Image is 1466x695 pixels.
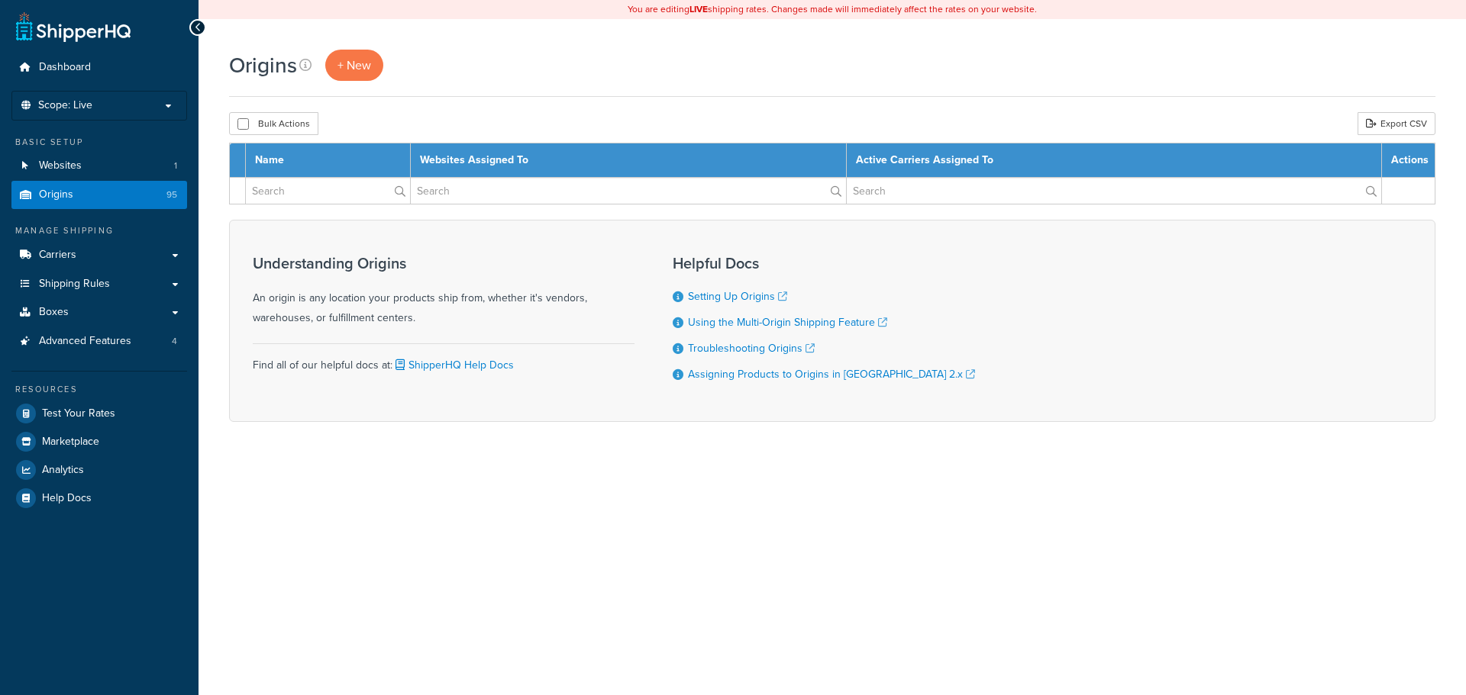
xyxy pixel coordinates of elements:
[11,53,187,82] a: Dashboard
[42,436,99,449] span: Marketplace
[229,112,318,135] button: Bulk Actions
[39,61,91,74] span: Dashboard
[11,181,187,209] li: Origins
[246,143,411,178] th: Name
[11,152,187,180] li: Websites
[42,407,115,420] span: Test Your Rates
[246,178,410,204] input: Search
[11,136,187,149] div: Basic Setup
[11,298,187,327] a: Boxes
[39,306,69,319] span: Boxes
[11,327,187,356] a: Advanced Features 4
[411,178,846,204] input: Search
[253,343,635,375] div: Find all of our helpful docs at:
[847,178,1381,204] input: Search
[38,99,92,112] span: Scope: Live
[39,335,131,348] span: Advanced Features
[39,159,82,172] span: Websites
[16,11,131,42] a: ShipperHQ Home
[325,50,383,81] a: + New
[688,366,975,382] a: Assigning Products to Origins in [GEOGRAPHIC_DATA] 2.x
[39,188,73,201] span: Origins
[689,2,708,16] b: LIVE
[846,143,1381,178] th: Active Carriers Assigned To
[11,327,187,356] li: Advanced Features
[392,357,514,373] a: ShipperHQ Help Docs
[11,456,187,484] a: Analytics
[11,181,187,209] a: Origins 95
[11,383,187,396] div: Resources
[1358,112,1435,135] a: Export CSV
[11,400,187,427] a: Test Your Rates
[253,255,635,272] h3: Understanding Origins
[688,314,887,330] a: Using the Multi-Origin Shipping Feature
[172,335,177,348] span: 4
[11,241,187,269] a: Carriers
[673,255,975,272] h3: Helpful Docs
[229,50,297,80] h1: Origins
[688,340,815,356] a: Troubleshooting Origins
[174,159,177,172] span: 1
[42,492,92,505] span: Help Docs
[1382,143,1435,178] th: Actions
[11,428,187,455] a: Marketplace
[11,224,187,237] div: Manage Shipping
[39,249,76,262] span: Carriers
[410,143,846,178] th: Websites Assigned To
[337,56,371,74] span: + New
[11,270,187,298] a: Shipping Rules
[11,152,187,180] a: Websites 1
[11,484,187,512] a: Help Docs
[166,188,177,201] span: 95
[39,278,110,291] span: Shipping Rules
[253,255,635,328] div: An origin is any location your products ship from, whether it's vendors, warehouses, or fulfillme...
[688,288,787,304] a: Setting Up Origins
[42,464,84,477] span: Analytics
